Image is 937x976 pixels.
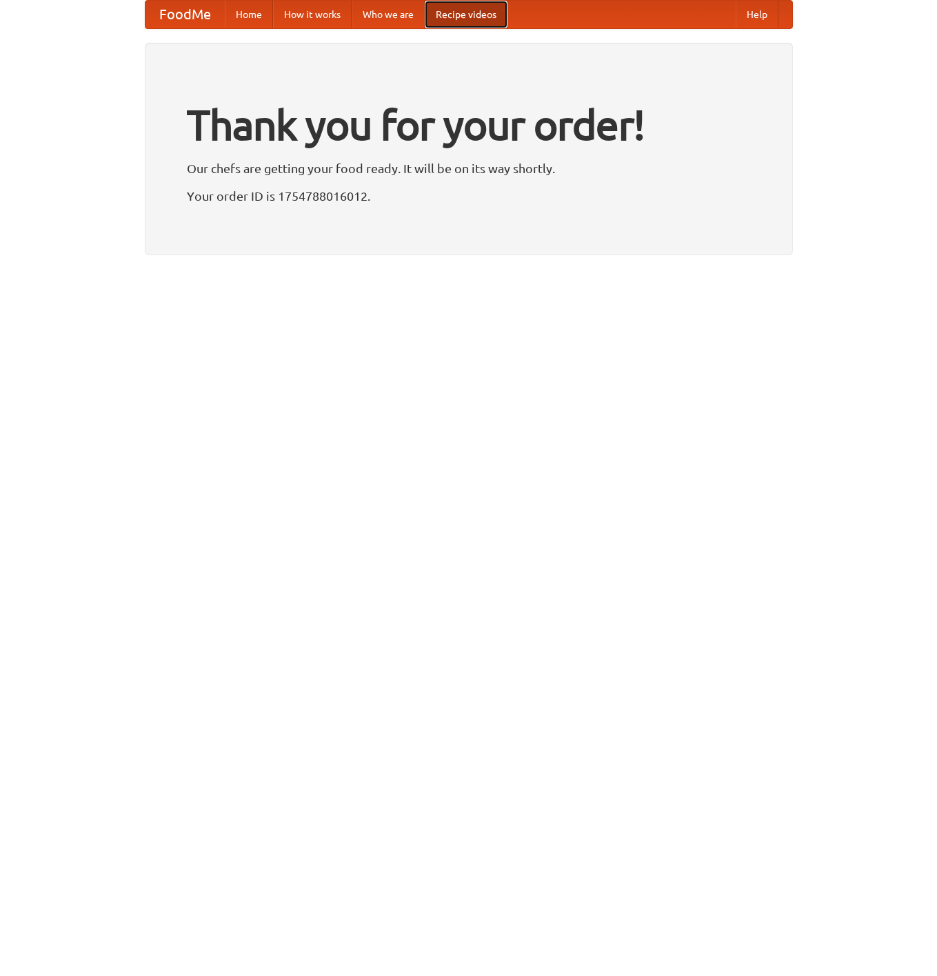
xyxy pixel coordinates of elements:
[273,1,352,28] a: How it works
[425,1,507,28] a: Recipe videos
[145,1,225,28] a: FoodMe
[187,92,751,158] h1: Thank you for your order!
[225,1,273,28] a: Home
[736,1,778,28] a: Help
[352,1,425,28] a: Who we are
[187,158,751,179] p: Our chefs are getting your food ready. It will be on its way shortly.
[187,186,751,206] p: Your order ID is 1754788016012.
